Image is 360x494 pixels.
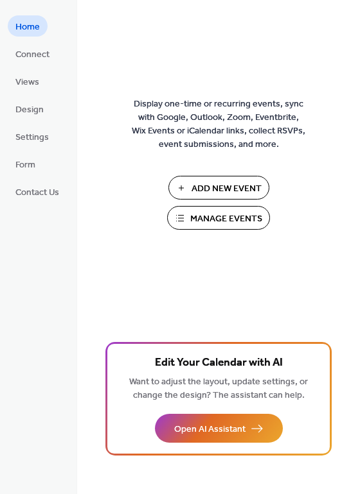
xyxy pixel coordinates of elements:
a: Views [8,71,47,92]
a: Settings [8,126,57,147]
span: Form [15,158,35,172]
span: Contact Us [15,186,59,200]
span: Design [15,103,44,117]
span: Home [15,21,40,34]
a: Form [8,153,43,175]
span: Manage Events [190,212,262,226]
span: Views [15,76,39,89]
button: Open AI Assistant [155,414,283,443]
span: Edit Your Calendar with AI [155,354,283,372]
span: Display one-time or recurring events, sync with Google, Outlook, Zoom, Eventbrite, Wix Events or ... [132,98,305,151]
span: Want to adjust the layout, update settings, or change the design? The assistant can help. [129,373,308,404]
a: Design [8,98,51,119]
span: Open AI Assistant [174,423,246,436]
a: Home [8,15,48,37]
a: Contact Us [8,181,67,202]
button: Manage Events [167,206,270,230]
span: Connect [15,48,50,62]
a: Connect [8,43,57,64]
button: Add New Event [168,176,269,200]
span: Settings [15,131,49,144]
span: Add New Event [192,182,262,196]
